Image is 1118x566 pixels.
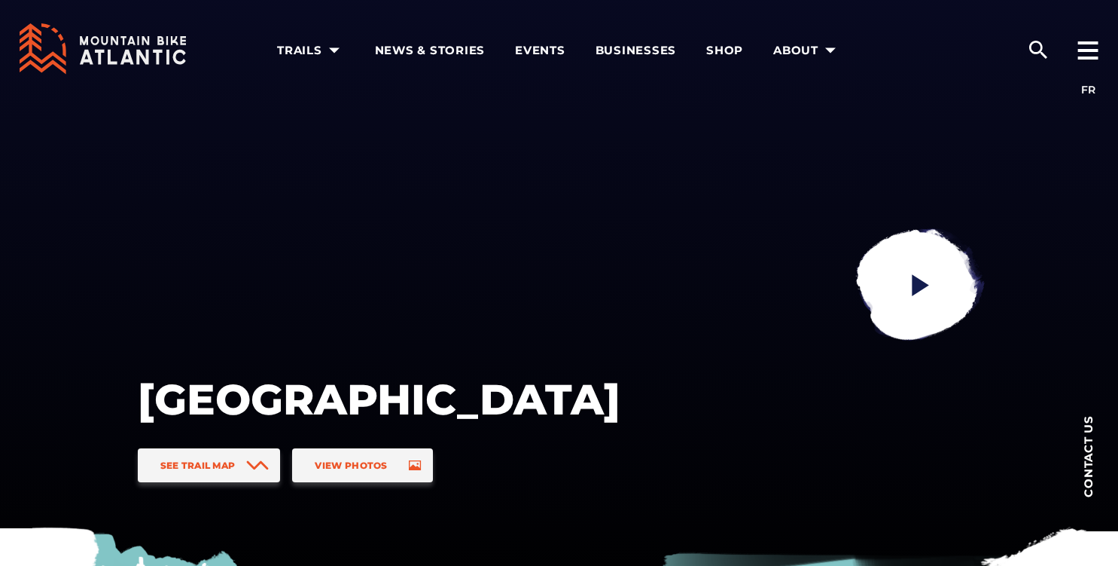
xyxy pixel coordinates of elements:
[1081,83,1095,96] a: FR
[315,460,387,471] span: View Photos
[138,448,281,482] a: See Trail Map
[515,43,565,58] span: Events
[292,448,432,482] a: View Photos
[1026,38,1050,62] ion-icon: search
[375,43,486,58] span: News & Stories
[773,43,841,58] span: About
[1083,415,1094,497] span: Contact us
[706,43,743,58] span: Shop
[138,373,620,426] h1: [GEOGRAPHIC_DATA]
[906,271,934,298] ion-icon: play
[1058,392,1118,520] a: Contact us
[820,40,841,61] ion-icon: arrow dropdown
[277,43,345,58] span: Trails
[596,43,677,58] span: Businesses
[160,460,236,471] span: See Trail Map
[324,40,345,61] ion-icon: arrow dropdown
